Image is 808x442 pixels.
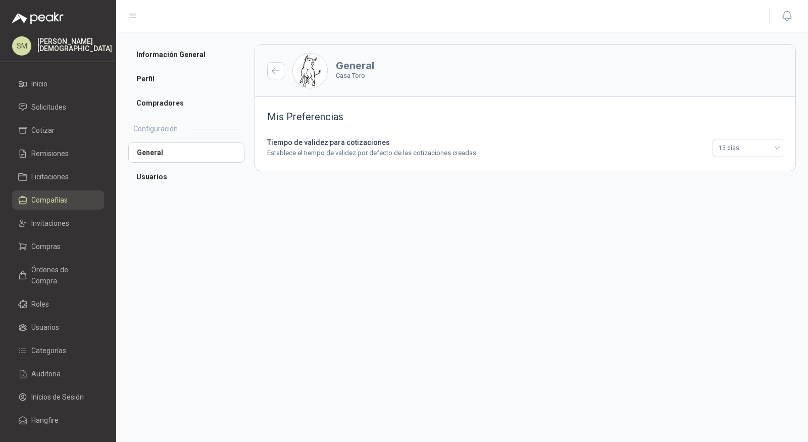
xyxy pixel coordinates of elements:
a: Remisiones [12,144,104,163]
h3: General [336,61,374,71]
a: General [128,142,244,163]
span: Solicitudes [31,102,66,113]
span: Órdenes de Compra [31,264,94,286]
img: Logo peakr [12,12,64,24]
a: Órdenes de Compra [12,260,104,290]
span: Hangfire [31,415,59,426]
p: Casa Toro [336,71,374,81]
b: Tiempo de validez para cotizaciones [267,138,390,146]
a: Usuarios [128,167,244,187]
a: Inicio [12,74,104,93]
a: Licitaciones [12,167,104,186]
span: Categorías [31,345,66,356]
a: Inicios de Sesión [12,387,104,407]
a: Solicitudes [12,97,104,117]
a: Compañías [12,190,104,210]
a: Auditoria [12,364,104,383]
a: Perfil [128,69,244,89]
img: Company Logo [293,54,327,88]
p: [PERSON_NAME] [DEMOGRAPHIC_DATA] [37,38,112,52]
span: Remisiones [31,148,69,159]
span: Roles [31,299,49,310]
a: Cotizar [12,121,104,140]
span: Cotizar [31,125,55,136]
p: Establece el tiempo de validez por defecto de las cotizaciones creadas [267,148,706,158]
a: Hangfire [12,411,104,430]
span: Usuarios [31,322,59,333]
span: Licitaciones [31,171,69,182]
span: Auditoria [31,368,61,379]
span: Compras [31,241,61,252]
div: SM [12,36,31,56]
a: Información General [128,44,244,65]
span: 15 días [719,140,777,156]
span: Invitaciones [31,218,69,229]
a: Roles [12,294,104,314]
span: Inicio [31,78,47,89]
a: Categorías [12,341,104,360]
span: Inicios de Sesión [31,391,84,403]
span: Compañías [31,194,68,206]
a: Compras [12,237,104,256]
a: Compradores [128,93,244,113]
h3: Mis Preferencias [267,109,783,125]
h2: Configuración [133,123,178,134]
a: Usuarios [12,318,104,337]
a: Invitaciones [12,214,104,233]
